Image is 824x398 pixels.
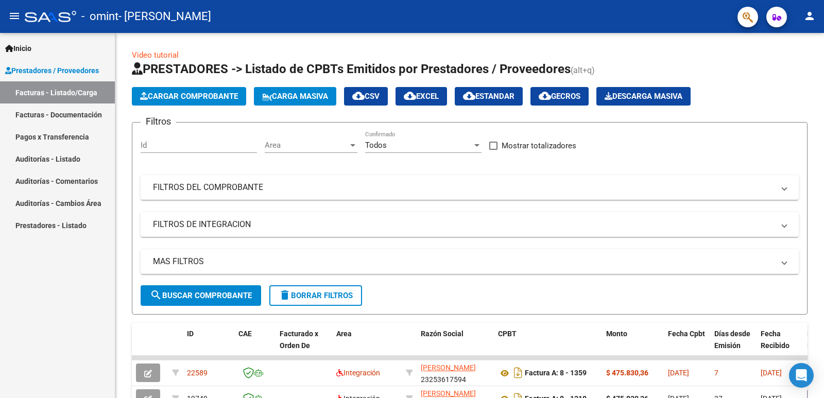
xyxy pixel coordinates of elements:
[187,330,194,338] span: ID
[530,87,589,106] button: Gecros
[8,10,21,22] mat-icon: menu
[150,289,162,301] mat-icon: search
[606,369,648,377] strong: $ 475.830,36
[365,141,387,150] span: Todos
[602,323,664,368] datatable-header-cell: Monto
[757,323,803,368] datatable-header-cell: Fecha Recibido
[404,90,416,102] mat-icon: cloud_download
[140,92,238,101] span: Cargar Comprobante
[539,92,580,101] span: Gecros
[494,323,602,368] datatable-header-cell: CPBT
[668,330,705,338] span: Fecha Cpbt
[571,65,595,75] span: (alt+q)
[81,5,118,28] span: - omint
[332,323,402,368] datatable-header-cell: Area
[153,219,774,230] mat-panel-title: FILTROS DE INTEGRACION
[336,369,380,377] span: Integración
[262,92,328,101] span: Carga Masiva
[153,182,774,193] mat-panel-title: FILTROS DEL COMPROBANTE
[132,87,246,106] button: Cargar Comprobante
[254,87,336,106] button: Carga Masiva
[421,389,476,397] span: [PERSON_NAME]
[668,369,689,377] span: [DATE]
[417,323,494,368] datatable-header-cell: Razón Social
[5,65,99,76] span: Prestadores / Proveedores
[118,5,211,28] span: - [PERSON_NAME]
[238,330,252,338] span: CAE
[761,369,782,377] span: [DATE]
[279,291,353,300] span: Borrar Filtros
[421,330,463,338] span: Razón Social
[761,330,789,350] span: Fecha Recibido
[234,323,276,368] datatable-header-cell: CAE
[150,291,252,300] span: Buscar Comprobante
[352,90,365,102] mat-icon: cloud_download
[141,285,261,306] button: Buscar Comprobante
[280,330,318,350] span: Facturado x Orden De
[265,141,348,150] span: Area
[605,92,682,101] span: Descarga Masiva
[596,87,691,106] button: Descarga Masiva
[141,212,799,237] mat-expansion-panel-header: FILTROS DE INTEGRACION
[141,175,799,200] mat-expansion-panel-header: FILTROS DEL COMPROBANTE
[714,330,750,350] span: Días desde Emisión
[153,256,774,267] mat-panel-title: MAS FILTROS
[404,92,439,101] span: EXCEL
[269,285,362,306] button: Borrar Filtros
[132,62,571,76] span: PRESTADORES -> Listado de CPBTs Emitidos por Prestadores / Proveedores
[502,140,576,152] span: Mostrar totalizadores
[396,87,447,106] button: EXCEL
[455,87,523,106] button: Estandar
[421,362,490,384] div: 23253617594
[344,87,388,106] button: CSV
[336,330,352,338] span: Area
[183,323,234,368] datatable-header-cell: ID
[141,114,176,129] h3: Filtros
[5,43,31,54] span: Inicio
[789,363,814,388] div: Open Intercom Messenger
[421,364,476,372] span: [PERSON_NAME]
[352,92,380,101] span: CSV
[803,10,816,22] mat-icon: person
[463,90,475,102] mat-icon: cloud_download
[539,90,551,102] mat-icon: cloud_download
[187,369,208,377] span: 22589
[710,323,757,368] datatable-header-cell: Días desde Emisión
[463,92,514,101] span: Estandar
[596,87,691,106] app-download-masive: Descarga masiva de comprobantes (adjuntos)
[132,50,179,60] a: Video tutorial
[664,323,710,368] datatable-header-cell: Fecha Cpbt
[714,369,718,377] span: 7
[498,330,517,338] span: CPBT
[525,369,587,377] strong: Factura A: 8 - 1359
[511,365,525,381] i: Descargar documento
[276,323,332,368] datatable-header-cell: Facturado x Orden De
[141,249,799,274] mat-expansion-panel-header: MAS FILTROS
[606,330,627,338] span: Monto
[279,289,291,301] mat-icon: delete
